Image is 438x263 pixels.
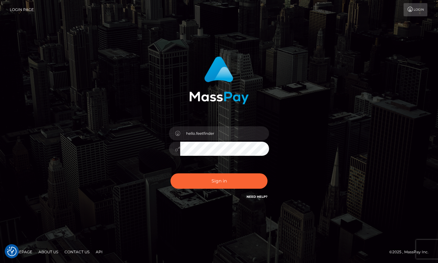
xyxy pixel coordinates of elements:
a: API [93,247,105,257]
div: © 2025 , MassPay Inc. [389,249,433,255]
a: Login Page [10,3,34,16]
img: MassPay Login [189,56,249,104]
a: Need Help? [247,195,267,199]
button: Sign in [171,173,267,189]
a: Homepage [7,247,35,257]
a: Login [404,3,427,16]
a: About Us [36,247,61,257]
img: Revisit consent button [7,247,17,256]
button: Consent Preferences [7,247,17,256]
a: Contact Us [62,247,92,257]
input: Username... [180,126,269,140]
